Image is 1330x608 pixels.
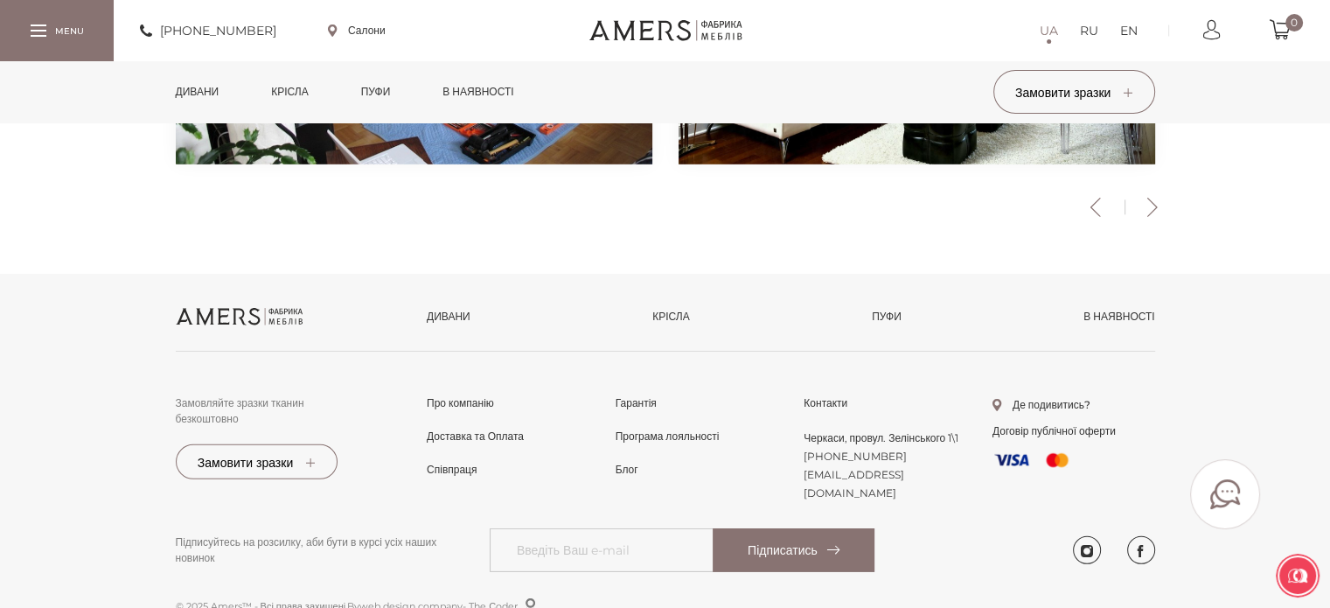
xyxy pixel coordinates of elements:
a: Блог [616,462,638,478]
a: UA [1040,20,1058,41]
a: Договір публічної оферти [992,424,1116,437]
p: Замовляйте зразки тканин безкоштовно [176,395,338,427]
button: Замовити зразки [993,70,1155,114]
a: Співпраця [427,462,477,478]
a: Дивани [163,61,233,122]
button: Замовити зразки [176,444,338,479]
a: Пуфи [872,309,902,325]
span: Підписатись [748,542,839,558]
span: 0 [1285,14,1303,31]
a: [PHONE_NUMBER] [140,20,276,41]
a: [EMAIL_ADDRESS][DOMAIN_NAME] [804,468,904,500]
p: Підписуйтесь на розсилку, аби бути в курсі усіх наших новинок [176,535,463,566]
a: в наявності [429,61,526,122]
button: Next [1138,198,1168,217]
a: Салони [328,23,386,38]
a: Крісла [258,61,321,122]
a: Доставка та Оплата [427,429,524,444]
a: facebook [1127,536,1155,564]
span: Замовити зразки [1015,85,1132,101]
a: [PHONE_NUMBER] [804,450,907,463]
a: Де подивитись? [992,397,1090,413]
a: RU [1080,20,1098,41]
a: Крісла [652,309,689,325]
a: Контакти [804,395,847,411]
a: Програма лояльності [616,429,720,444]
a: EN [1120,20,1138,41]
a: Гарантія [616,395,657,411]
input: Введіть Ваш e-mail [490,528,874,572]
a: в наявності [1083,309,1154,325]
a: instagram [1073,536,1101,564]
a: Пуфи [348,61,404,122]
span: Замовити зразки [198,455,315,471]
button: Previous [1081,198,1111,217]
a: Про компанію [427,395,494,411]
a: Дивани [427,309,470,325]
button: Підписатись [713,528,874,572]
a: Черкаси, провул. Зелінського 1\1 [804,431,958,444]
